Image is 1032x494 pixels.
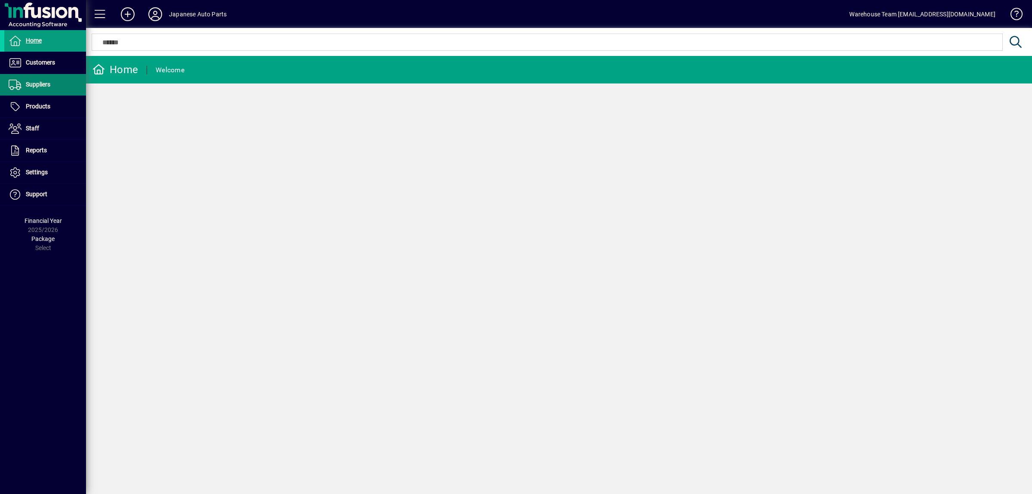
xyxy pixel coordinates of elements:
[849,7,995,21] div: Warehouse Team [EMAIL_ADDRESS][DOMAIN_NAME]
[4,184,86,205] a: Support
[4,74,86,96] a: Suppliers
[26,81,50,88] span: Suppliers
[1004,2,1021,30] a: Knowledge Base
[25,217,62,224] span: Financial Year
[4,52,86,74] a: Customers
[26,59,55,66] span: Customers
[26,37,42,44] span: Home
[156,63,184,77] div: Welcome
[141,6,169,22] button: Profile
[26,169,48,176] span: Settings
[4,162,86,183] a: Settings
[26,125,39,132] span: Staff
[4,140,86,161] a: Reports
[92,63,138,77] div: Home
[4,96,86,117] a: Products
[169,7,227,21] div: Japanese Auto Parts
[26,103,50,110] span: Products
[4,118,86,139] a: Staff
[114,6,141,22] button: Add
[31,235,55,242] span: Package
[26,147,47,154] span: Reports
[26,191,47,198] span: Support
